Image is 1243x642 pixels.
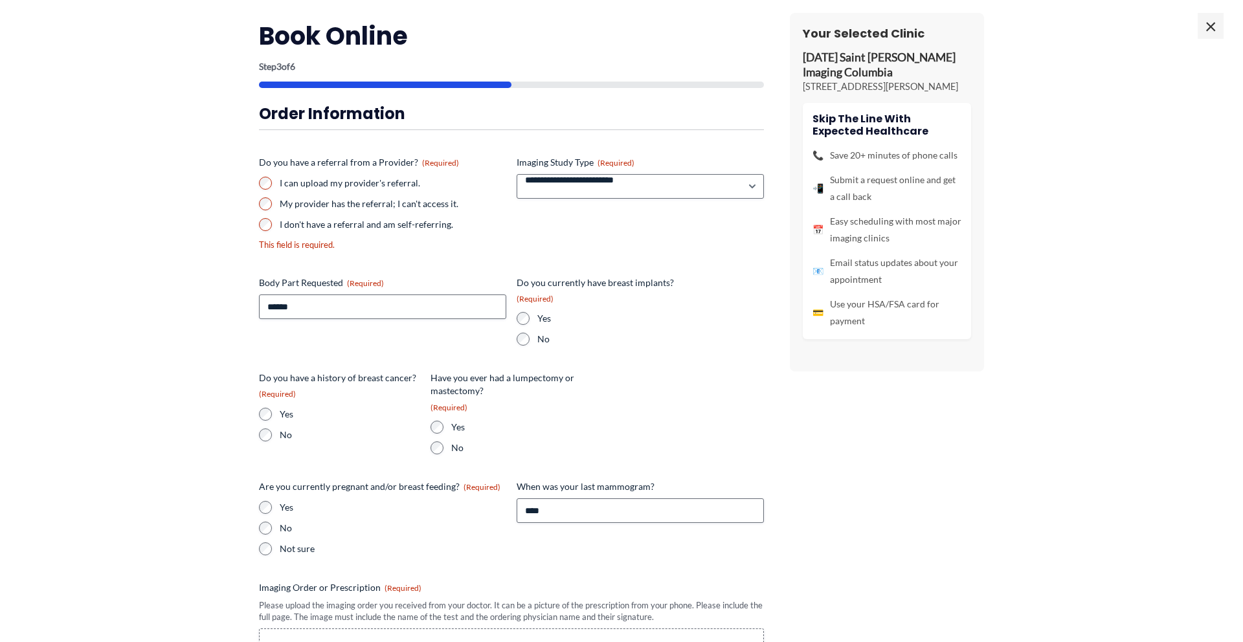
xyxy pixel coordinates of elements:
span: (Required) [517,294,554,304]
p: Step of [259,62,764,71]
legend: Do you currently have breast implants? [517,276,678,304]
span: (Required) [431,403,467,412]
label: I can upload my provider's referral. [280,177,506,190]
label: No [280,522,506,535]
label: No [280,428,420,441]
span: 💳 [812,304,823,321]
legend: Do you have a referral from a Provider? [259,156,459,169]
div: Please upload the imaging order you received from your doctor. It can be a picture of the prescri... [259,599,764,623]
label: No [451,441,592,454]
div: This field is required. [259,239,506,251]
legend: Do you have a history of breast cancer? [259,371,420,399]
span: (Required) [347,278,384,288]
p: [STREET_ADDRESS][PERSON_NAME] [803,80,971,93]
label: Yes [280,408,420,421]
span: (Required) [598,158,634,168]
h4: Skip the line with Expected Healthcare [812,113,961,137]
p: [DATE] Saint [PERSON_NAME] Imaging Columbia [803,50,971,80]
label: Yes [280,501,506,514]
label: Imaging Study Type [517,156,764,169]
li: Email status updates about your appointment [812,254,961,288]
h2: Book Online [259,20,764,52]
li: Easy scheduling with most major imaging clinics [812,213,961,247]
span: (Required) [259,389,296,399]
h3: Order Information [259,104,764,124]
label: Body Part Requested [259,276,506,289]
li: Save 20+ minutes of phone calls [812,147,961,164]
label: When was your last mammogram? [517,480,764,493]
span: (Required) [464,482,500,492]
label: Not sure [280,542,506,555]
label: Imaging Order or Prescription [259,581,764,594]
li: Use your HSA/FSA card for payment [812,296,961,329]
legend: Have you ever had a lumpectomy or mastectomy? [431,371,592,412]
label: My provider has the referral; I can't access it. [280,197,506,210]
label: No [537,333,678,346]
span: 📅 [812,221,823,238]
span: 📞 [812,147,823,164]
span: 6 [290,61,295,72]
label: Yes [451,421,592,434]
li: Submit a request online and get a call back [812,172,961,205]
legend: Are you currently pregnant and/or breast feeding? [259,480,500,493]
span: 3 [276,61,282,72]
h3: Your Selected Clinic [803,26,971,41]
span: 📧 [812,263,823,280]
span: × [1198,13,1224,39]
span: (Required) [422,158,459,168]
label: Yes [537,312,678,325]
span: (Required) [385,583,421,593]
span: 📲 [812,180,823,197]
label: I don't have a referral and am self-referring. [280,218,506,231]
